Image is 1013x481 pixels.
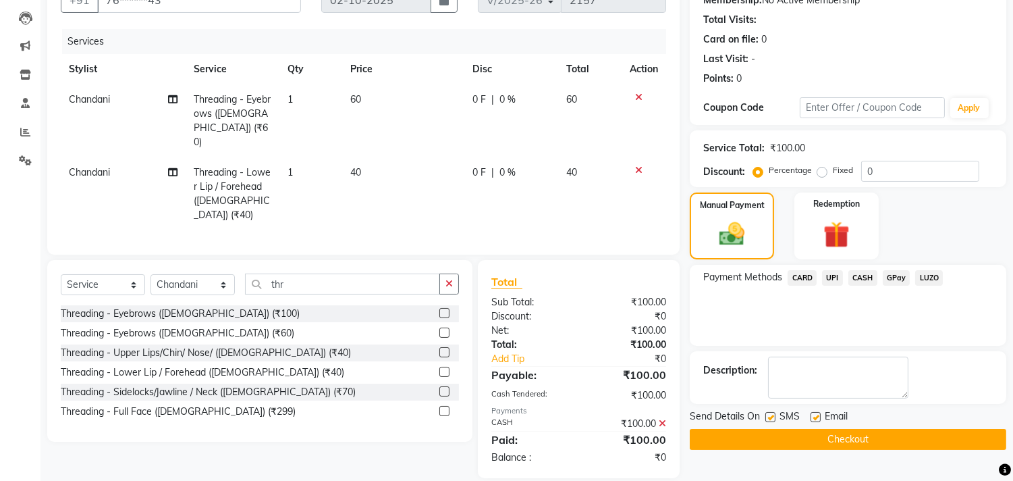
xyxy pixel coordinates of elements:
div: Threading - Lower Lip / Forehead ([DEMOGRAPHIC_DATA]) (₹40) [61,365,344,380]
label: Fixed [833,164,853,176]
div: Description: [703,363,757,378]
span: CASH [848,270,877,286]
div: Payments [491,405,666,417]
div: Sub Total: [481,295,579,309]
div: ₹100.00 [579,388,677,403]
div: Payable: [481,367,579,383]
div: Threading - Sidelocks/Jawline / Neck ([DEMOGRAPHIC_DATA]) (₹70) [61,385,356,399]
span: Threading - Lower Lip / Forehead ([DEMOGRAPHIC_DATA]) (₹40) [194,166,271,221]
span: 40 [566,166,577,178]
th: Action [622,54,666,84]
input: Enter Offer / Coupon Code [800,97,944,118]
span: LUZO [915,270,943,286]
span: Threading - Eyebrows ([DEMOGRAPHIC_DATA]) (₹60) [194,93,271,148]
div: ₹0 [579,309,677,324]
div: Service Total: [703,141,765,155]
div: Last Visit: [703,52,748,66]
div: Threading - Full Face ([DEMOGRAPHIC_DATA]) (₹299) [61,405,296,419]
div: Services [62,29,676,54]
span: Total [491,275,522,289]
span: Chandani [69,93,110,105]
div: Threading - Eyebrows ([DEMOGRAPHIC_DATA]) (₹60) [61,326,294,340]
div: ₹100.00 [579,432,677,448]
span: Payment Methods [703,270,782,284]
span: Email [825,409,848,426]
span: Send Details On [690,409,760,426]
label: Manual Payment [700,199,765,211]
span: | [491,93,494,107]
span: 0 F [472,166,486,180]
div: ₹100.00 [579,295,677,309]
div: Balance : [481,451,579,465]
div: 0 [761,32,767,47]
span: 1 [288,166,293,178]
div: Card on file: [703,32,759,47]
div: Discount: [703,165,745,179]
div: - [751,52,755,66]
span: 60 [566,93,577,105]
div: ₹0 [579,451,677,465]
div: ₹100.00 [579,417,677,431]
span: 0 % [499,166,516,180]
div: Coupon Code [703,101,800,115]
img: _gift.svg [815,218,858,251]
div: Total Visits: [703,13,757,27]
div: CASH [481,417,579,431]
th: Disc [464,54,558,84]
div: Discount: [481,309,579,324]
span: 0 F [472,93,486,107]
div: Cash Tendered: [481,388,579,403]
div: ₹0 [595,352,677,366]
div: ₹100.00 [579,367,677,383]
div: Total: [481,338,579,352]
button: Checkout [690,429,1006,450]
a: Add Tip [481,352,595,366]
th: Stylist [61,54,186,84]
label: Percentage [769,164,812,176]
span: SMS [779,409,800,426]
label: Redemption [813,198,860,210]
button: Apply [950,98,989,118]
span: GPay [883,270,910,286]
input: Search or Scan [245,274,440,295]
span: | [491,166,494,180]
span: UPI [822,270,843,286]
div: 0 [736,72,742,86]
div: Points: [703,72,734,86]
th: Total [558,54,622,84]
th: Qty [279,54,342,84]
div: ₹100.00 [770,141,805,155]
span: 40 [350,166,361,178]
div: Threading - Eyebrows ([DEMOGRAPHIC_DATA]) (₹100) [61,307,300,321]
span: CARD [788,270,817,286]
span: 1 [288,93,293,105]
span: 60 [350,93,361,105]
div: Paid: [481,432,579,448]
div: Net: [481,324,579,338]
span: Chandani [69,166,110,178]
img: _cash.svg [711,220,752,249]
div: ₹100.00 [579,338,677,352]
th: Price [342,54,464,84]
div: ₹100.00 [579,324,677,338]
span: 0 % [499,93,516,107]
div: Threading - Upper Lips/Chin/ Nose/ ([DEMOGRAPHIC_DATA]) (₹40) [61,346,351,360]
th: Service [186,54,280,84]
